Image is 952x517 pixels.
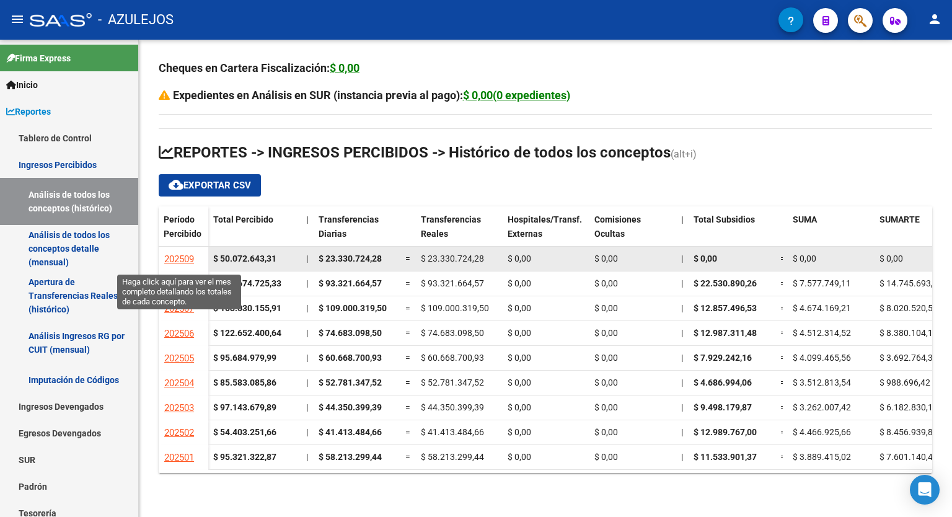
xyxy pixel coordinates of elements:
span: REPORTES -> INGRESOS PERCIBIDOS -> Histórico de todos los conceptos [159,144,671,161]
span: Reportes [6,105,51,118]
span: $ 58.213.299,44 [421,452,484,462]
span: $ 0,00 [879,254,903,263]
strong: Expedientes en Análisis en SUR (instancia previa al pago): [173,89,570,102]
span: $ 74.683.098,50 [421,328,484,338]
span: $ 4.466.925,66 [793,427,851,437]
span: $ 41.413.484,66 [421,427,484,437]
span: 202502 [164,427,194,438]
datatable-header-cell: | [301,206,314,258]
span: = [405,328,410,338]
span: Transferencias Reales [421,214,481,239]
span: $ 0,00 [594,402,618,412]
datatable-header-cell: SUMA [788,206,875,258]
span: 202501 [164,452,194,463]
strong: $ 95.684.979,99 [213,353,276,363]
span: $ 0,00 [594,328,618,338]
span: | [306,402,308,412]
strong: $ 143.674.725,33 [213,278,281,288]
span: Exportar CSV [169,180,251,191]
span: | [681,353,683,363]
datatable-header-cell: Período Percibido [159,206,208,258]
span: $ 988.696,42 [879,378,930,387]
strong: $ 54.403.251,66 [213,427,276,437]
span: $ 0,00 [508,254,531,263]
strong: $ 50.072.643,31 [213,254,276,263]
span: $ 0,00 [594,353,618,363]
span: | [681,452,683,462]
span: $ 0,00 [508,452,531,462]
span: $ 0,00 [594,254,618,263]
span: Inicio [6,78,38,92]
span: $ 7.601.140,42 [879,452,938,462]
span: $ 4.512.314,52 [793,328,851,338]
span: = [405,427,410,437]
span: Hospitales/Transf. Externas [508,214,582,239]
span: $ 58.213.299,44 [319,452,382,462]
span: Total Percibido [213,214,273,224]
span: $ 3.262.007,42 [793,402,851,412]
span: $ 23.330.724,28 [319,254,382,263]
span: | [306,328,308,338]
span: $ 0,00 [694,254,717,263]
span: $ 22.530.890,26 [694,278,757,288]
span: | [306,378,308,387]
datatable-header-cell: | [676,206,689,258]
div: $ 0,00(0 expedientes) [463,87,570,104]
span: = [780,278,785,288]
span: | [306,214,309,224]
span: $ 0,00 [508,303,531,313]
span: $ 44.350.399,39 [319,402,382,412]
span: $ 109.000.319,50 [319,303,387,313]
span: = [405,278,410,288]
span: 202504 [164,378,194,389]
span: | [681,214,684,224]
span: = [405,402,410,412]
span: $ 0,00 [508,353,531,363]
span: $ 109.000.319,50 [421,303,489,313]
span: 202508 [164,278,194,289]
strong: $ 97.143.679,89 [213,402,276,412]
span: $ 3.889.415,02 [793,452,851,462]
span: Firma Express [6,51,71,65]
span: SUMARTE [879,214,920,224]
strong: $ 153.030.155,91 [213,303,281,313]
span: $ 0,00 [508,278,531,288]
span: $ 0,00 [793,254,816,263]
span: = [780,328,785,338]
span: $ 0,00 [594,303,618,313]
span: - AZULEJOS [98,6,174,33]
div: Open Intercom Messenger [910,475,940,505]
span: $ 41.413.484,66 [319,427,382,437]
span: $ 60.668.700,93 [421,353,484,363]
span: Transferencias Diarias [319,214,379,239]
span: $ 23.330.724,28 [421,254,484,263]
strong: $ 95.321.322,87 [213,452,276,462]
span: = [780,254,785,263]
span: = [405,353,410,363]
span: 202509 [164,254,194,265]
span: $ 93.321.664,57 [421,278,484,288]
span: | [306,303,308,313]
span: | [306,254,308,263]
span: | [306,353,308,363]
span: = [780,353,785,363]
span: | [681,328,683,338]
span: $ 14.745.693,68 [879,278,943,288]
span: = [780,378,785,387]
span: | [681,378,683,387]
span: $ 7.929.242,16 [694,353,752,363]
span: | [681,278,683,288]
span: | [306,278,308,288]
strong: Cheques en Cartera Fiscalización: [159,61,359,74]
span: $ 8.380.104,15 [879,328,938,338]
datatable-header-cell: Total Subsidios [689,206,775,258]
span: = [405,378,410,387]
span: 202505 [164,353,194,364]
span: $ 74.683.098,50 [319,328,382,338]
span: (alt+i) [671,148,697,160]
span: = [780,303,785,313]
datatable-header-cell: Hospitales/Transf. Externas [503,206,589,258]
span: | [681,427,683,437]
span: $ 3.692.764,32 [879,353,938,363]
datatable-header-cell: Transferencias Reales [416,206,503,258]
